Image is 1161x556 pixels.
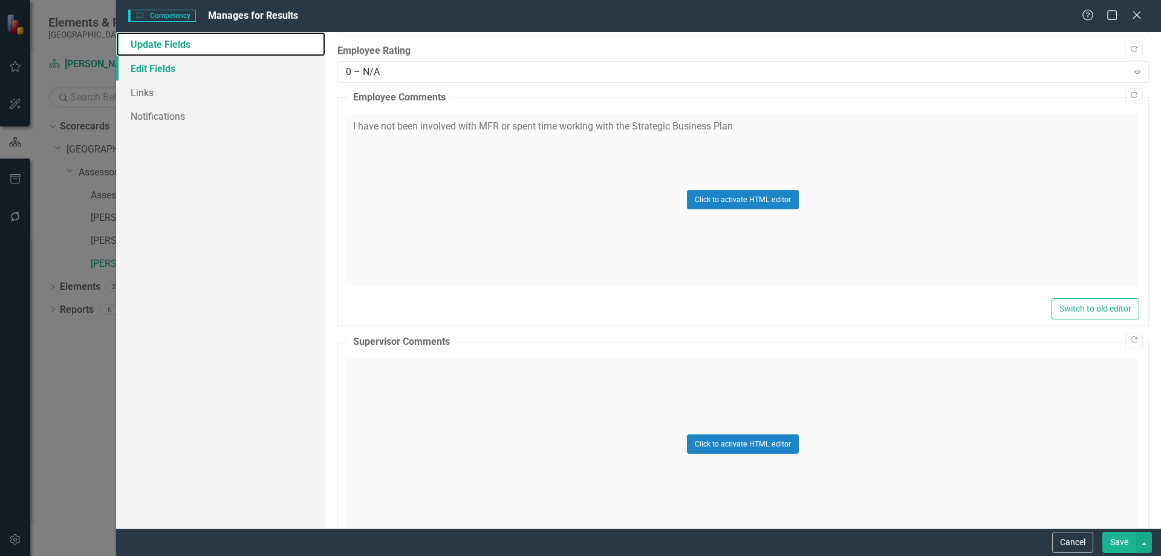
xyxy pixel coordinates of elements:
[116,104,325,128] a: Notifications
[208,10,298,21] span: Manages for Results
[347,91,452,105] legend: Employee Comments
[687,190,799,209] button: Click to activate HTML editor
[346,65,1128,79] div: 0 – N/A
[116,56,325,80] a: Edit Fields
[128,10,196,22] span: Competency
[1102,532,1136,553] button: Save
[116,32,325,56] a: Update Fields
[687,434,799,454] button: Click to activate HTML editor
[1052,532,1093,553] button: Cancel
[337,44,1149,58] label: Employee Rating
[1052,298,1139,319] button: Switch to old editor
[116,80,325,105] a: Links
[347,335,456,349] legend: Supervisor Comments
